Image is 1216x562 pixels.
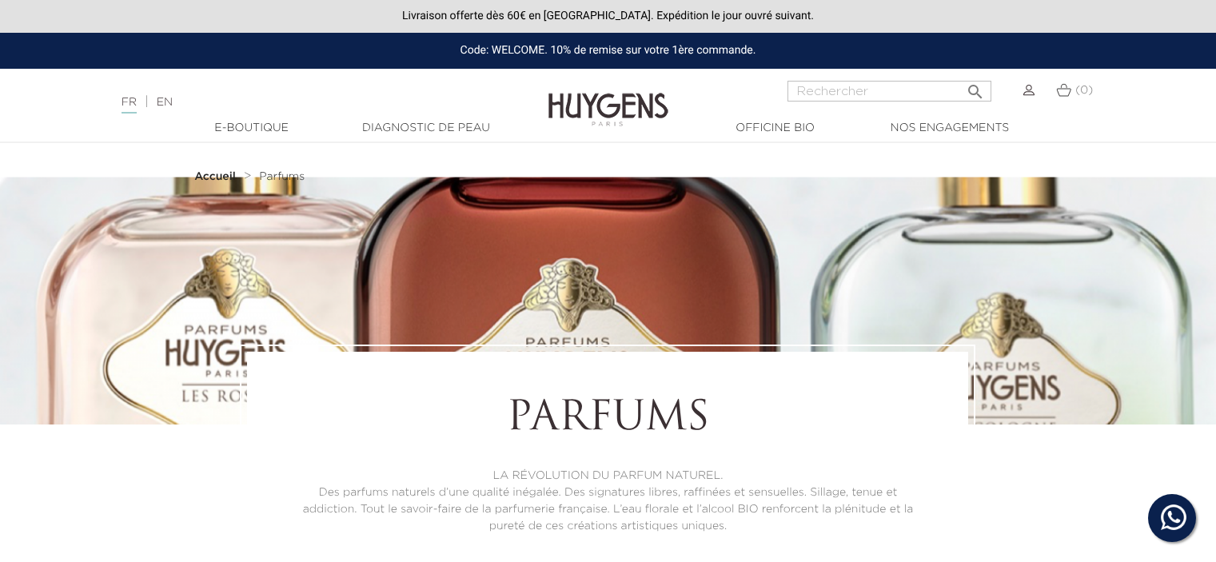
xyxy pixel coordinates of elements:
a: Parfums [259,170,305,183]
input: Rechercher [787,81,991,102]
i:  [966,78,985,97]
a: FR [122,97,137,114]
a: Diagnostic de peau [346,120,506,137]
button:  [961,76,990,98]
a: Officine Bio [696,120,855,137]
p: LA RÉVOLUTION DU PARFUM NATUREL. [291,468,924,484]
a: E-Boutique [172,120,332,137]
strong: Accueil [194,171,236,182]
p: Des parfums naturels d’une qualité inégalée. Des signatures libres, raffinées et sensuelles. Sill... [291,484,924,535]
span: (0) [1075,85,1093,96]
img: Huygens [548,67,668,129]
a: Nos engagements [870,120,1030,137]
a: EN [157,97,173,108]
span: Parfums [259,171,305,182]
div: | [114,93,495,112]
a: Accueil [194,170,239,183]
h1: Parfums [291,396,924,444]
